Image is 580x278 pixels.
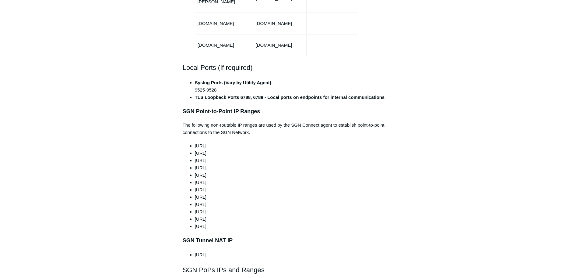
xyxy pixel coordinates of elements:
span: [URL] [195,209,206,214]
li: [URL] [195,157,398,164]
li: [URL] [195,171,398,179]
h2: SGN PoPs IPs and Ranges [183,265,398,275]
h3: SGN Point-to-Point IP Ranges [183,107,398,116]
strong: Syslog Ports (Vary by Utility Agent): [195,80,273,85]
span: [URL] [195,216,206,222]
span: [URL] [195,202,206,207]
p: [DOMAIN_NAME] [198,42,251,49]
h3: SGN Tunnel NAT IP [183,236,398,245]
li: 9525-9528 [195,79,398,94]
span: [URL] [195,194,206,200]
p: [DOMAIN_NAME] [255,42,304,49]
li: [URL] [195,150,398,157]
p: [DOMAIN_NAME] [255,20,304,27]
li: [URL] [195,223,398,230]
strong: TLS Loopback Ports 6788, 6789 - Local ports on endpoints for internal communications [195,95,385,100]
span: [URL] [195,187,206,192]
span: [URL] [195,143,206,148]
li: [URL] [195,164,398,171]
p: [DOMAIN_NAME] [198,20,251,27]
li: [URL] [195,179,398,186]
p: The following non-routable IP ranges are used by the SGN Connect agent to establish point-to-poin... [183,121,398,136]
h2: Local Ports (If required) [183,62,398,73]
li: [URL] [195,251,398,258]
